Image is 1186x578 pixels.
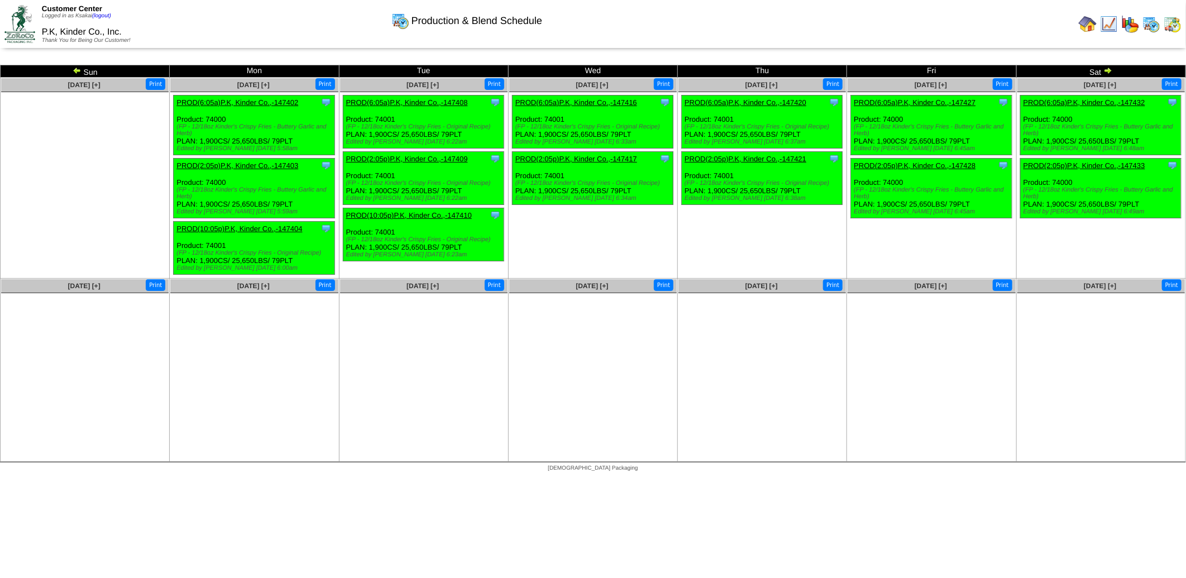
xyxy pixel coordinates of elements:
[915,81,947,89] a: [DATE] [+]
[170,65,339,78] td: Mon
[915,282,947,290] span: [DATE] [+]
[176,265,334,271] div: Edited by [PERSON_NAME] [DATE] 6:00am
[42,4,102,13] span: Customer Center
[176,224,302,233] a: PROD(10:05p)P.K, Kinder Co.,-147404
[68,81,101,89] a: [DATE] [+]
[92,13,111,19] a: (logout)
[412,15,542,27] span: Production & Blend Schedule
[685,180,842,187] div: (FP - 12/18oz Kinder's Crispy Fries - Original Recipe)
[1167,97,1178,108] img: Tooltip
[1024,145,1181,152] div: Edited by [PERSON_NAME] [DATE] 6:48am
[176,145,334,152] div: Edited by [PERSON_NAME] [DATE] 5:58am
[998,160,1009,171] img: Tooltip
[548,465,638,471] span: [DEMOGRAPHIC_DATA] Packaging
[346,251,504,258] div: Edited by [PERSON_NAME] [DATE] 6:23am
[576,81,608,89] a: [DATE] [+]
[174,222,334,275] div: Product: 74001 PLAN: 1,900CS / 25,650LBS / 79PLT
[685,195,842,202] div: Edited by [PERSON_NAME] [DATE] 6:38am
[174,159,334,218] div: Product: 74000 PLAN: 1,900CS / 25,650LBS / 79PLT
[576,282,608,290] a: [DATE] [+]
[515,195,673,202] div: Edited by [PERSON_NAME] [DATE] 6:34am
[490,209,501,221] img: Tooltip
[391,12,409,30] img: calendarprod.gif
[346,138,504,145] div: Edited by [PERSON_NAME] [DATE] 6:22am
[659,97,671,108] img: Tooltip
[1167,160,1178,171] img: Tooltip
[176,250,334,256] div: (FP - 12/18oz Kinder's Crispy Fries - Original Recipe)
[315,279,335,291] button: Print
[1024,161,1145,170] a: PROD(2:05p)P.K, Kinder Co.,-147433
[745,282,778,290] span: [DATE] [+]
[1164,15,1182,33] img: calendarinout.gif
[1020,159,1181,218] div: Product: 74000 PLAN: 1,900CS / 25,650LBS / 79PLT
[237,81,270,89] a: [DATE] [+]
[515,155,637,163] a: PROD(2:05p)P.K, Kinder Co.,-147417
[1142,15,1160,33] img: calendarprod.gif
[407,282,439,290] a: [DATE] [+]
[851,95,1012,155] div: Product: 74000 PLAN: 1,900CS / 25,650LBS / 79PLT
[346,211,472,219] a: PROD(10:05p)P.K, Kinder Co.,-147410
[1084,81,1116,89] a: [DATE] [+]
[993,279,1012,291] button: Print
[654,279,673,291] button: Print
[346,155,468,163] a: PROD(2:05p)P.K, Kinder Co.,-147409
[346,123,504,130] div: (FP - 12/18oz Kinder's Crispy Fries - Original Recipe)
[1084,282,1116,290] a: [DATE] [+]
[176,98,298,107] a: PROD(6:05a)P.K, Kinder Co.,-147402
[485,78,504,90] button: Print
[654,78,673,90] button: Print
[1100,15,1118,33] img: line_graph.gif
[68,282,101,290] a: [DATE] [+]
[490,97,501,108] img: Tooltip
[176,123,334,137] div: (FP - 12/18oz Kinder's Crispy Fries - Buttery Garlic and Herb)
[1024,208,1181,215] div: Edited by [PERSON_NAME] [DATE] 6:49am
[490,153,501,164] img: Tooltip
[1103,66,1112,75] img: arrowright.gif
[685,98,806,107] a: PROD(6:05a)P.K, Kinder Co.,-147420
[315,78,335,90] button: Print
[678,65,847,78] td: Thu
[321,160,332,171] img: Tooltip
[854,145,1011,152] div: Edited by [PERSON_NAME] [DATE] 6:45am
[745,81,778,89] span: [DATE] [+]
[42,37,131,44] span: Thank You for Being Our Customer!
[1079,15,1097,33] img: home.gif
[346,236,504,243] div: (FP - 12/18oz Kinder's Crispy Fries - Original Recipe)
[407,81,439,89] a: [DATE] [+]
[829,153,840,164] img: Tooltip
[854,187,1011,200] div: (FP - 12/18oz Kinder's Crispy Fries - Buttery Garlic and Herb)
[176,161,298,170] a: PROD(2:05p)P.K, Kinder Co.,-147403
[237,282,270,290] span: [DATE] [+]
[508,65,677,78] td: Wed
[1162,78,1182,90] button: Print
[73,66,82,75] img: arrowleft.gif
[854,161,975,170] a: PROD(2:05p)P.K, Kinder Co.,-147428
[829,97,840,108] img: Tooltip
[682,152,843,205] div: Product: 74001 PLAN: 1,900CS / 25,650LBS / 79PLT
[4,5,35,42] img: ZoRoCo_Logo(Green%26Foil)%20jpg.webp
[339,65,508,78] td: Tue
[321,97,332,108] img: Tooltip
[659,153,671,164] img: Tooltip
[174,95,334,155] div: Product: 74000 PLAN: 1,900CS / 25,650LBS / 79PLT
[515,98,637,107] a: PROD(6:05a)P.K, Kinder Co.,-147416
[512,152,673,205] div: Product: 74001 PLAN: 1,900CS / 25,650LBS / 79PLT
[854,208,1011,215] div: Edited by [PERSON_NAME] [DATE] 6:45am
[515,123,673,130] div: (FP - 12/18oz Kinder's Crispy Fries - Original Recipe)
[515,180,673,187] div: (FP - 12/18oz Kinder's Crispy Fries - Original Recipe)
[515,138,673,145] div: Edited by [PERSON_NAME] [DATE] 6:33am
[854,98,975,107] a: PROD(6:05a)P.K, Kinder Co.,-147427
[682,95,843,149] div: Product: 74001 PLAN: 1,900CS / 25,650LBS / 79PLT
[847,65,1016,78] td: Fri
[343,208,504,261] div: Product: 74001 PLAN: 1,900CS / 25,650LBS / 79PLT
[42,13,111,19] span: Logged in as Ksakai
